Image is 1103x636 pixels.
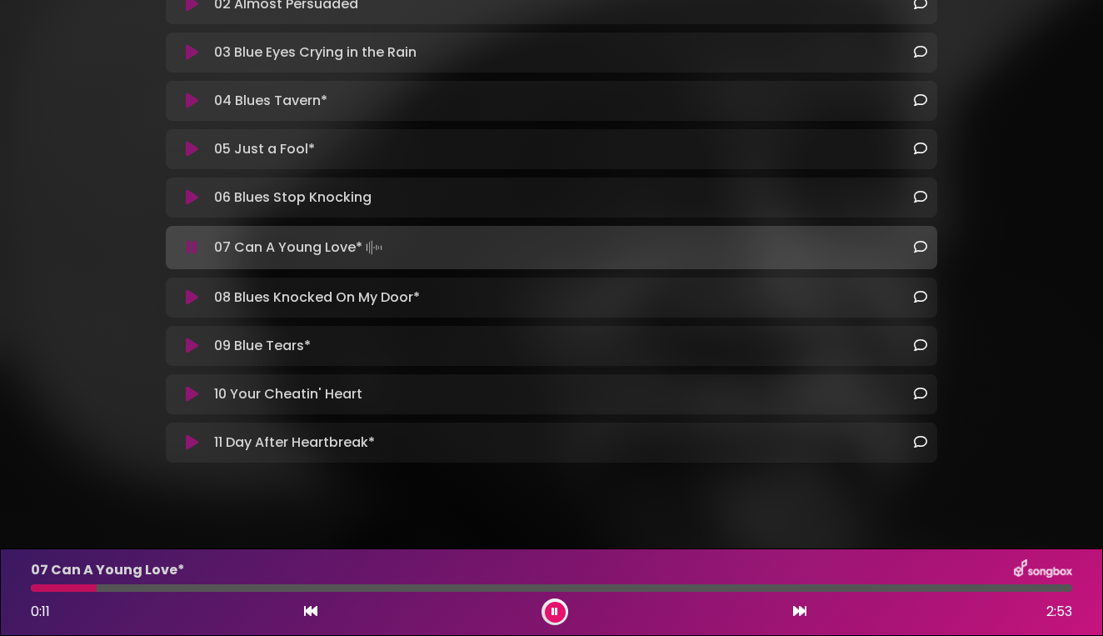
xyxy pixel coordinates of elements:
[214,236,386,259] p: 07 Can A Young Love*
[214,188,372,208] p: 06 Blues Stop Knocking
[214,139,315,159] p: 05 Just a Fool*
[214,433,375,453] p: 11 Day After Heartbreak*
[214,336,311,356] p: 09 Blue Tears*
[214,91,327,111] p: 04 Blues Tavern*
[362,236,386,259] img: waveform4.gif
[214,43,417,63] p: 03 Blue Eyes Crying in the Rain
[214,384,362,404] p: 10 Your Cheatin' Heart
[214,288,420,308] p: 08 Blues Knocked On My Door*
